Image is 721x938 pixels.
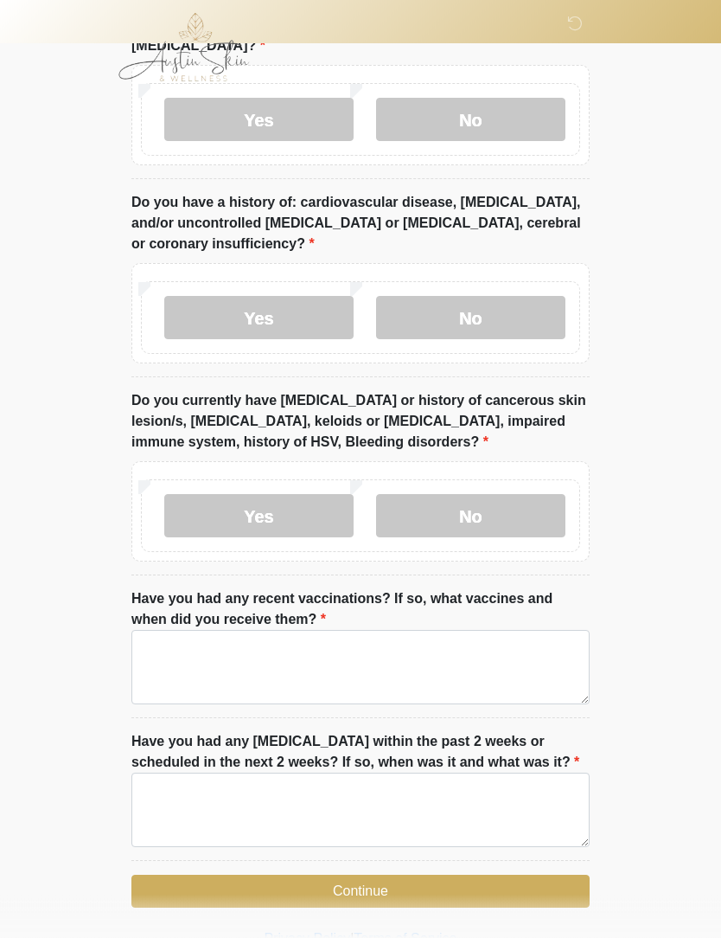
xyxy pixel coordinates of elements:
button: Continue [131,876,590,909]
label: No [376,495,565,538]
label: Have you had any recent vaccinations? If so, what vaccines and when did you receive them? [131,589,590,631]
label: Do you currently have [MEDICAL_DATA] or history of cancerous skin lesion/s, [MEDICAL_DATA], keloi... [131,391,590,453]
label: Yes [164,297,354,340]
label: Yes [164,99,354,142]
label: No [376,297,565,340]
img: Austin Skin & Wellness Logo [114,13,267,82]
label: No [376,99,565,142]
label: Do you have a history of: cardiovascular disease, [MEDICAL_DATA], and/or uncontrolled [MEDICAL_DA... [131,193,590,255]
label: Have you had any [MEDICAL_DATA] within the past 2 weeks or scheduled in the next 2 weeks? If so, ... [131,732,590,774]
label: Yes [164,495,354,538]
